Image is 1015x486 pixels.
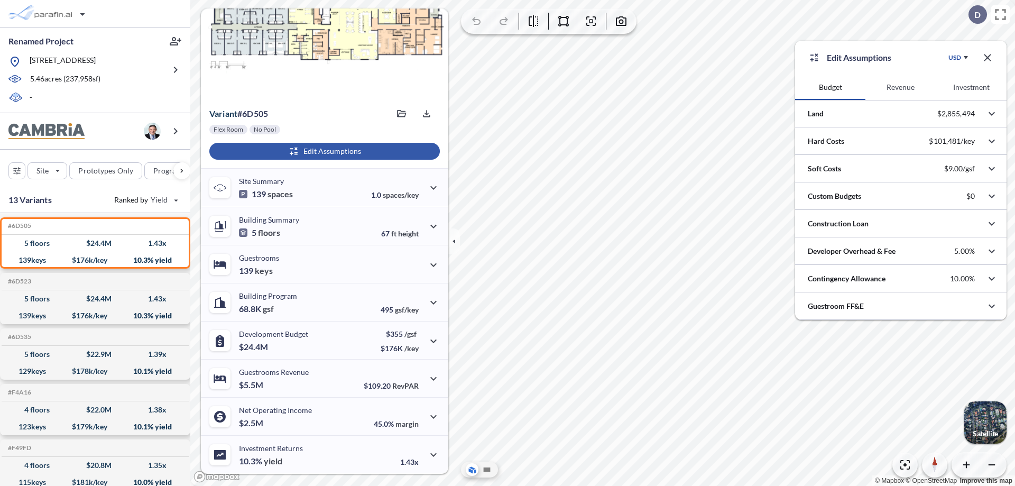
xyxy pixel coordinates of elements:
[808,246,896,256] p: Developer Overhead & Fee
[209,108,268,119] p: # 6d505
[808,108,824,119] p: Land
[239,227,280,238] p: 5
[950,274,975,283] p: 10.00%
[239,177,284,186] p: Site Summary
[466,463,478,476] button: Aerial View
[964,401,1007,444] img: Switcher Image
[364,381,419,390] p: $109.20
[404,344,419,353] span: /key
[8,35,73,47] p: Renamed Project
[214,125,243,134] p: Flex Room
[381,229,419,238] p: 67
[239,329,308,338] p: Development Budget
[263,304,274,314] span: gsf
[239,253,279,262] p: Guestrooms
[808,218,869,229] p: Construction Loan
[960,477,1012,484] a: Improve this map
[6,444,31,452] h5: Click to copy the code
[239,342,270,352] p: $24.4M
[937,109,975,118] p: $2,855,494
[239,380,265,390] p: $5.5M
[30,74,100,85] p: 5.46 acres ( 237,958 sf)
[239,189,293,199] p: 139
[827,51,891,64] p: Edit Assumptions
[8,194,52,206] p: 13 Variants
[144,123,161,140] img: user logo
[906,477,957,484] a: OpenStreetMap
[239,406,312,415] p: Net Operating Income
[209,143,440,160] button: Edit Assumptions
[808,163,841,174] p: Soft Costs
[808,273,885,284] p: Contingency Allowance
[954,246,975,256] p: 5.00%
[6,389,31,396] h5: Click to copy the code
[481,463,493,476] button: Site Plan
[8,123,85,140] img: BrandImage
[371,190,419,199] p: 1.0
[69,162,142,179] button: Prototypes Only
[383,190,419,199] span: spaces/key
[391,229,396,238] span: ft
[404,329,417,338] span: /gsf
[974,10,981,20] p: D
[808,191,861,201] p: Custom Budgets
[392,381,419,390] span: RevPAR
[400,457,419,466] p: 1.43x
[936,75,1007,100] button: Investment
[6,222,31,230] h5: Click to copy the code
[973,429,998,438] p: Satellite
[395,305,419,314] span: gsf/key
[78,166,133,176] p: Prototypes Only
[6,278,31,285] h5: Click to copy the code
[239,265,273,276] p: 139
[36,166,49,176] p: Site
[929,136,975,146] p: $101,481/key
[795,75,865,100] button: Budget
[255,265,273,276] span: keys
[267,189,293,199] span: spaces
[193,471,240,483] a: Mapbox homepage
[239,291,297,300] p: Building Program
[875,477,904,484] a: Mapbox
[258,227,280,238] span: floors
[209,108,237,118] span: Variant
[381,329,419,338] p: $355
[153,166,183,176] p: Program
[239,215,299,224] p: Building Summary
[865,75,936,100] button: Revenue
[948,53,961,62] div: USD
[239,304,274,314] p: 68.8K
[239,368,309,377] p: Guestrooms Revenue
[808,301,864,311] p: Guestroom FF&E
[264,456,282,466] span: yield
[239,418,265,428] p: $2.5M
[6,333,31,341] h5: Click to copy the code
[381,344,419,353] p: $176K
[239,444,303,453] p: Investment Returns
[30,55,96,68] p: [STREET_ADDRESS]
[966,191,975,201] p: $0
[144,162,201,179] button: Program
[27,162,67,179] button: Site
[106,191,185,208] button: Ranked by Yield
[374,419,419,428] p: 45.0%
[964,401,1007,444] button: Switcher ImageSatellite
[254,125,276,134] p: No Pool
[398,229,419,238] span: height
[151,195,168,205] span: Yield
[944,164,975,173] p: $9.00/gsf
[808,136,844,146] p: Hard Costs
[381,305,419,314] p: 495
[30,92,32,104] p: -
[239,456,282,466] p: 10.3%
[395,419,419,428] span: margin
